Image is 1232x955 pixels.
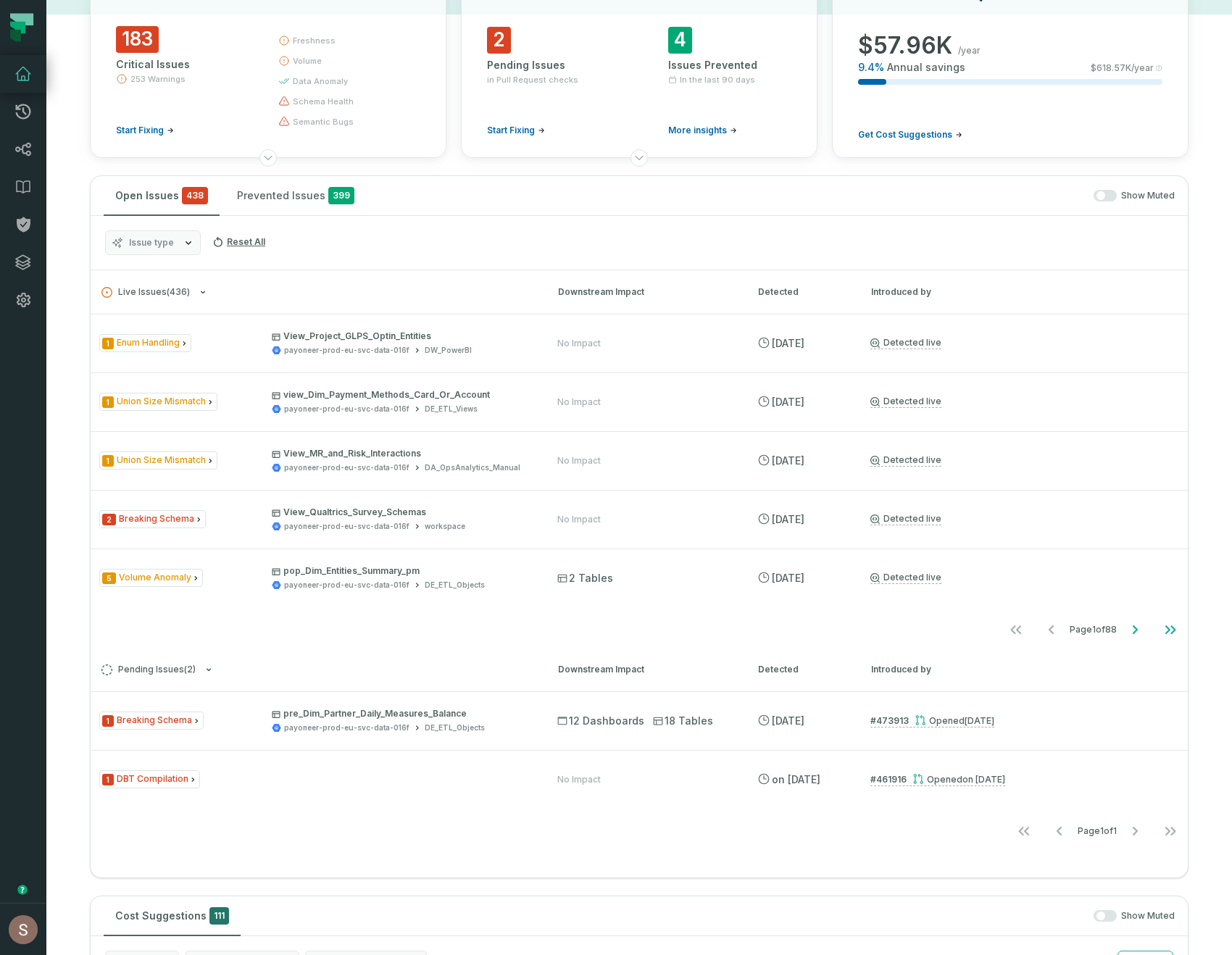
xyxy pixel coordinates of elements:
[1007,817,1041,846] button: Go to first page
[870,337,941,349] a: Detected live
[272,448,531,459] p: View_MR_and_Risk_Interactions
[272,708,531,720] p: pre_Dim_Partner_Daily_Measures_Balance
[1042,817,1077,846] button: Go to previous page
[9,915,38,944] img: avatar of Shay Gafniel
[558,285,732,299] div: Downstream Impact
[116,26,159,53] span: 183
[870,572,941,584] a: Detected live
[328,187,354,204] span: 399
[101,664,196,675] span: Pending Issues ( 2 )
[1034,615,1069,644] button: Go to previous page
[425,521,465,532] div: workspace
[487,74,578,86] span: in Pull Request checks
[284,404,409,414] div: payoneer-prod-eu-svc-data-016f
[293,75,348,87] span: data anomaly
[758,285,845,299] div: Detected
[999,615,1033,644] button: Go to first page
[91,691,1188,848] div: Pending Issues(2)
[965,715,994,726] relative-time: Aug 24, 2025, 4:33 PM GMT+3
[284,521,409,532] div: payoneer-prod-eu-svc-data-016f
[99,393,217,411] span: Issue Type
[207,230,271,254] button: Reset All
[668,58,791,72] div: Issues Prevented
[1007,817,1188,846] ul: Page 1 of 1
[680,74,755,86] span: In the last 90 days
[871,663,1177,676] div: Introduced by
[102,715,114,727] span: Severity
[130,73,186,85] span: 253 Warnings
[293,116,354,128] span: semantic bugs
[16,883,29,896] div: Tooltip anchor
[758,663,845,676] div: Detected
[425,580,485,591] div: DE_ETL_Objects
[487,125,535,136] span: Start Fixing
[425,722,485,733] div: DE_ETL_Objects
[99,712,204,730] span: Issue Type
[870,513,941,525] a: Detected live
[284,345,409,356] div: payoneer-prod-eu-svc-data-016f
[129,237,174,249] span: Issue type
[425,404,478,414] div: DE_ETL_Views
[772,396,804,408] relative-time: Aug 26, 2025, 4:02 PM GMT+3
[668,125,727,136] span: More insights
[487,125,545,136] a: Start Fixing
[772,714,804,727] relative-time: Aug 24, 2025, 4:33 PM GMT+3
[887,60,965,75] span: Annual savings
[487,58,610,72] div: Pending Issues
[557,514,601,525] div: No Impact
[272,389,531,401] p: view_Dim_Payment_Methods_Card_Or_Account
[870,454,941,467] a: Detected live
[557,338,601,349] div: No Impact
[958,45,981,57] span: /year
[101,287,532,298] button: Live Issues(436)
[209,907,229,925] span: 111
[772,454,804,467] relative-time: Aug 26, 2025, 4:02 PM GMT+3
[425,345,472,356] div: DW_PowerBI
[1153,615,1188,644] button: Go to last page
[772,513,804,525] relative-time: Aug 26, 2025, 4:03 AM GMT+3
[91,314,1188,647] div: Live Issues(436)
[293,35,336,46] span: freshness
[425,462,520,473] div: DA_OpsAnalytics_Manual
[102,338,114,349] span: Severity
[372,190,1175,202] div: Show Muted
[487,27,511,54] span: 2
[858,129,962,141] a: Get Cost Suggestions
[225,176,366,215] button: Prevented Issues
[915,715,994,726] div: Opened
[99,451,217,470] span: Issue Type
[284,722,409,733] div: payoneer-prod-eu-svc-data-016f
[293,55,322,67] span: volume
[772,773,820,785] relative-time: Jul 13, 2025, 9:54 AM GMT+3
[91,817,1188,846] nav: pagination
[99,770,200,788] span: Issue Type
[870,396,941,408] a: Detected live
[272,330,531,342] p: View_Project_GLPS_Optin_Entities
[246,910,1175,922] div: Show Muted
[557,714,644,728] span: 12 Dashboards
[284,462,409,473] div: payoneer-prod-eu-svc-data-016f
[104,896,241,935] button: Cost Suggestions
[99,510,206,528] span: Issue Type
[962,774,1005,785] relative-time: Jul 13, 2025, 9:54 AM GMT+3
[116,57,252,72] div: Critical Issues
[105,230,201,255] button: Issue type
[772,572,804,584] relative-time: Aug 24, 2025, 9:16 AM GMT+3
[102,572,116,584] span: Severity
[116,125,164,136] span: Start Fixing
[284,580,409,591] div: payoneer-prod-eu-svc-data-016f
[871,285,1177,299] div: Introduced by
[102,455,114,467] span: Severity
[1091,62,1154,74] span: $ 618.57K /year
[653,714,713,728] span: 18 Tables
[858,60,884,75] span: 9.4 %
[102,514,116,525] span: Severity
[558,663,732,676] div: Downstream Impact
[104,176,220,215] button: Open Issues
[182,187,208,204] span: critical issues and errors combined
[557,571,613,585] span: 2 Tables
[99,569,203,587] span: Issue Type
[99,334,191,352] span: Issue Type
[557,396,601,408] div: No Impact
[101,287,190,298] span: Live Issues ( 436 )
